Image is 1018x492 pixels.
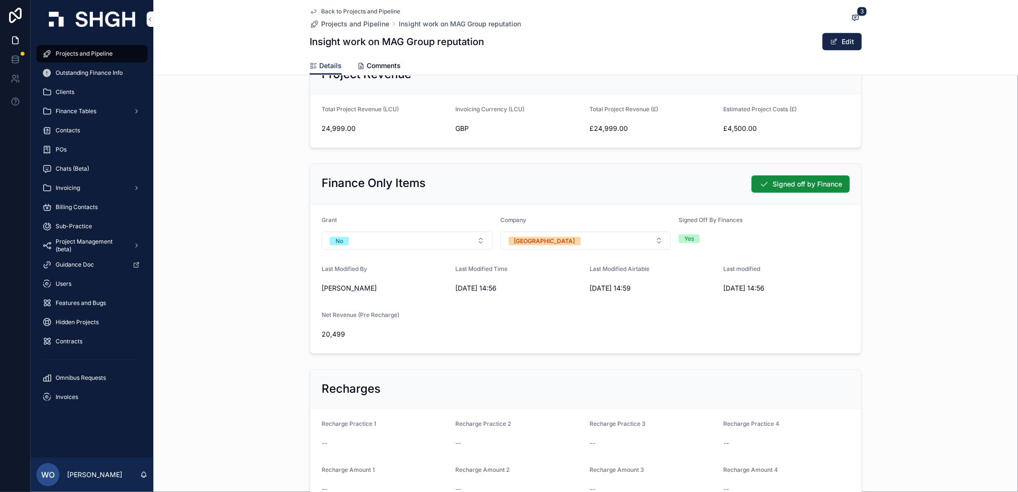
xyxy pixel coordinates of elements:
span: Omnibus Requests [56,374,106,382]
span: Last Modified Time [456,265,508,272]
span: £24,999.00 [590,124,716,133]
a: Features and Bugs [36,294,148,312]
span: Invoices [56,393,78,401]
a: Projects and Pipeline [310,19,389,29]
span: Features and Bugs [56,299,106,307]
span: 24,999.00 [322,124,448,133]
span: POs [56,146,67,153]
span: Company [500,216,527,223]
a: Comments [357,57,401,76]
span: [DATE] 14:56 [723,283,850,293]
span: Recharge Practice 3 [590,420,646,427]
a: Users [36,275,148,293]
span: Total Project Revenue (£) [590,105,658,113]
button: Select Button [322,232,493,250]
span: Projects and Pipeline [321,19,389,29]
div: Yes [684,234,694,243]
button: 3 [849,12,862,24]
a: Back to Projects and Pipeline [310,8,400,15]
span: Projects and Pipeline [56,50,113,58]
div: No [335,237,343,246]
a: Clients [36,83,148,101]
span: [DATE] 14:59 [590,283,716,293]
a: POs [36,141,148,158]
span: Recharge Amount 4 [724,466,778,473]
span: Contracts [56,338,82,345]
span: -- [724,438,729,448]
span: [DATE] 14:56 [456,283,582,293]
img: App logo [49,12,135,27]
span: -- [322,438,327,448]
span: GBP [456,124,469,133]
span: 3 [857,7,867,16]
span: Clients [56,88,74,96]
h1: Insight work on MAG Group reputation [310,35,484,48]
a: Contracts [36,333,148,350]
span: Users [56,280,71,288]
a: Projects and Pipeline [36,45,148,62]
a: Hidden Projects [36,314,148,331]
span: Estimated Project Costs (£) [724,105,797,113]
a: Contacts [36,122,148,139]
span: Net Revenue (Pre Recharge) [322,311,399,318]
a: Details [310,57,342,75]
div: scrollable content [31,38,153,418]
a: Insight work on MAG Group reputation [399,19,521,29]
a: Invoicing [36,179,148,197]
span: Last Modified Airtable [590,265,649,272]
span: -- [590,438,595,448]
span: Recharge Amount 1 [322,466,375,473]
button: Select Button [500,232,671,250]
a: Omnibus Requests [36,369,148,387]
span: Grant [322,216,337,223]
h2: Finance Only Items [322,176,426,191]
div: [GEOGRAPHIC_DATA] [514,237,575,246]
span: Signed off by Finance [773,179,842,189]
span: Details [319,61,342,70]
span: Chats (Beta) [56,165,89,173]
span: Last Modified By [322,265,367,272]
a: Guidance Doc [36,256,148,273]
button: Signed off by Finance [752,176,850,193]
span: Invoicing Currency (LCU) [456,105,525,113]
a: Invoices [36,388,148,406]
button: Edit [822,33,862,50]
p: [PERSON_NAME] [67,470,122,480]
span: Recharge Practice 4 [724,420,780,427]
span: Recharge Practice 1 [322,420,376,427]
span: Signed Off By Finances [679,216,742,223]
span: Recharge Amount 3 [590,466,644,473]
span: Back to Projects and Pipeline [321,8,400,15]
a: Billing Contacts [36,199,148,216]
span: Recharge Practice 2 [456,420,511,427]
a: Sub-Practice [36,218,148,235]
span: [PERSON_NAME] [322,283,377,293]
span: Sub-Practice [56,223,92,230]
span: £4,500.00 [724,124,850,133]
span: -- [456,438,462,448]
span: Outstanding Finance Info [56,69,123,77]
span: Hidden Projects [56,318,99,326]
a: Outstanding Finance Info [36,64,148,82]
span: Project Management (beta) [56,238,126,253]
span: Guidance Doc [56,261,94,269]
span: 20,499 [322,329,448,339]
span: Contacts [56,127,80,134]
span: Billing Contacts [56,203,98,211]
span: Invoicing [56,184,80,192]
span: WO [41,469,55,480]
span: Last modified [723,265,760,272]
span: Finance Tables [56,107,96,115]
span: Comments [367,61,401,70]
a: Finance Tables [36,103,148,120]
h2: Recharges [322,381,381,397]
span: Total Project Revenue (LCU) [322,105,399,113]
a: Project Management (beta) [36,237,148,254]
span: Recharge Amount 2 [456,466,510,473]
a: Chats (Beta) [36,160,148,177]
